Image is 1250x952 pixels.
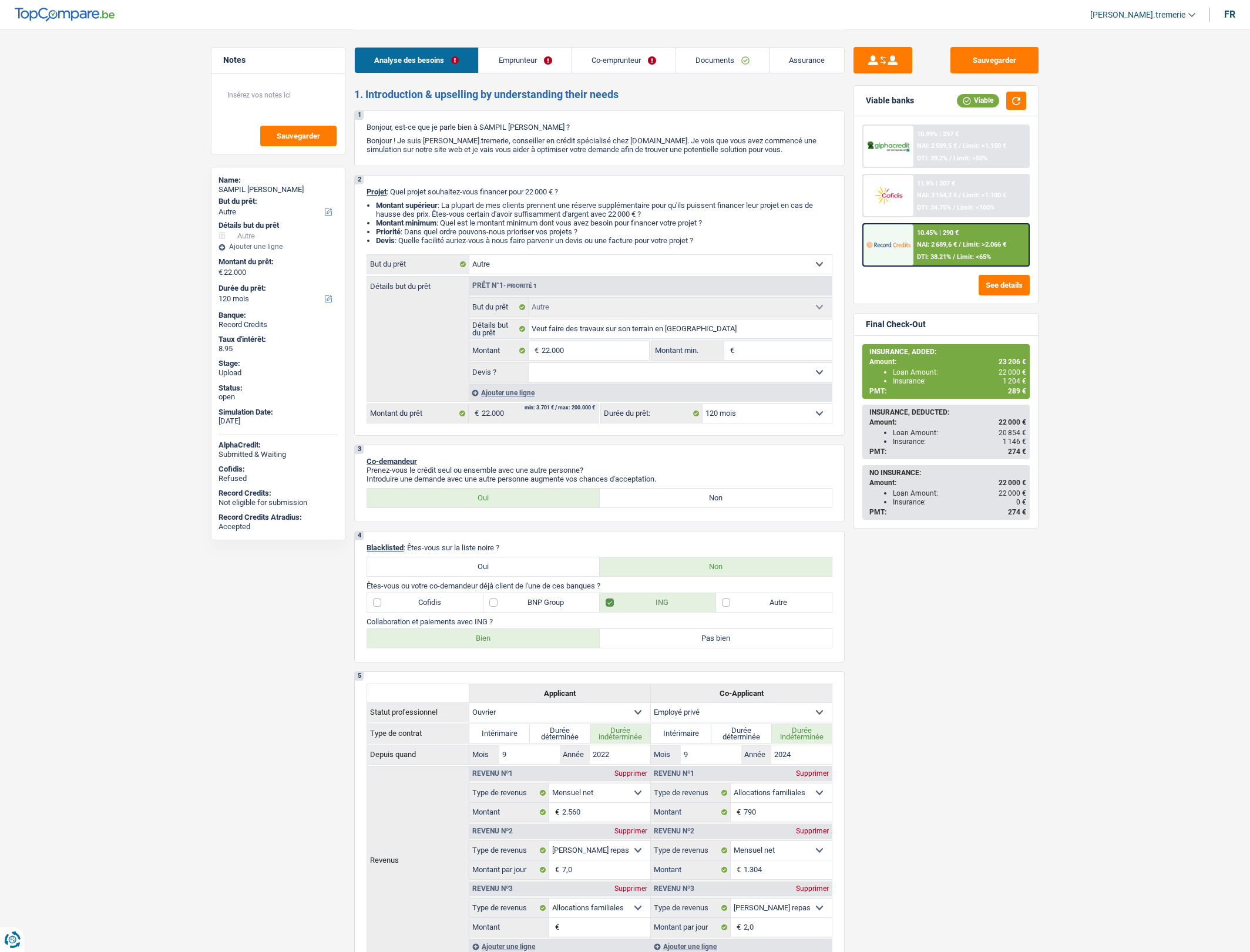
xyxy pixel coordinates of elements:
[376,236,395,245] span: Devis
[469,841,549,860] label: Type de revenus
[219,416,338,426] div: [DATE]
[219,335,338,344] div: Taux d'intérêt:
[681,745,741,764] input: MM
[469,684,651,702] th: Applicant
[793,770,832,777] div: Supprimer
[590,724,651,743] label: Durée indéterminée
[219,368,338,378] div: Upload
[869,358,1026,366] div: Amount:
[367,457,417,466] span: Co-demandeur
[917,229,959,237] div: 10.45% | 290 €
[651,918,730,937] label: Montant par jour
[917,130,959,138] div: 10.99% | 297 €
[651,803,730,822] label: Montant
[219,311,338,320] div: Banque:
[1081,5,1195,25] a: [PERSON_NAME].tremerie
[869,348,1026,356] div: INSURANCE, ADDED:
[651,841,730,860] label: Type de revenus
[355,445,364,454] div: 3
[219,359,338,368] div: Stage:
[651,827,697,835] div: Revenu nº2
[469,745,499,764] label: Mois
[219,474,338,483] div: Refused
[651,724,711,743] label: Intérimaire
[367,187,387,196] span: Projet
[741,745,771,764] label: Année
[957,204,994,211] span: Limit: <100%
[469,860,549,879] label: Montant par jour
[367,543,832,552] p: : Êtes-vous sur la liste noire ?
[355,111,364,120] div: 1
[1090,10,1185,20] span: [PERSON_NAME].tremerie
[959,191,961,199] span: /
[376,227,401,236] strong: Priorité
[600,489,832,507] label: Non
[953,154,987,162] span: Limit: <50%
[999,368,1026,376] span: 22 000 €
[866,319,926,329] div: Final Check-Out
[611,885,650,892] div: Supprimer
[529,341,542,360] span: €
[469,827,516,835] div: Revenu nº2
[999,418,1026,426] span: 22 000 €
[469,298,529,317] label: But du prêt
[219,408,338,417] div: Simulation Date:
[367,629,600,648] label: Bien
[731,860,744,879] span: €
[770,48,844,73] a: Assurance
[219,197,335,206] label: But du prêt:
[549,803,562,822] span: €
[651,885,697,892] div: Revenu nº3
[716,593,832,612] label: Autre
[376,201,832,218] li: : La plupart de mes clients prennent une réserve supplémentaire pour qu'ils puissent financer leu...
[525,405,595,411] div: min: 3.701 € / max: 200.000 €
[469,783,549,802] label: Type de revenus
[1003,377,1026,385] span: 1 204 €
[601,404,703,423] label: Durée du prêt:
[376,236,832,245] li: : Quelle facilité auriez-vous à nous faire parvenir un devis ou une facture pour votre projet ?
[611,770,650,777] div: Supprimer
[869,387,1026,395] div: PMT:
[1008,508,1026,516] span: 274 €
[219,384,338,393] div: Status:
[917,253,951,261] span: DTI: 38.21%
[503,282,537,289] span: - Priorité 1
[917,142,957,150] span: NAI: 2 589,5 €
[219,185,338,194] div: SAMPIL [PERSON_NAME]
[219,221,338,230] div: Détails but du prêt
[355,176,364,184] div: 2
[1003,438,1026,446] span: 1 146 €
[219,176,338,185] div: Name:
[590,745,650,764] input: AAAA
[376,201,438,210] strong: Montant supérieur
[355,48,478,73] a: Analyse des besoins
[469,899,549,917] label: Type de revenus
[469,918,549,937] label: Montant
[15,8,115,22] img: TopCompare Logo
[999,489,1026,497] span: 22 000 €
[367,724,469,743] th: Type de contrat
[367,466,832,475] p: Prenez-vous le crédit seul ou ensemble avec une autre personne?
[869,448,1026,456] div: PMT:
[917,180,955,187] div: 11.9% | 307 €
[469,724,530,743] label: Intérimaire
[367,543,404,552] span: Blacklisted
[260,126,337,146] button: Sauvegarder
[957,94,999,107] div: Viable
[651,783,730,802] label: Type de revenus
[219,522,338,531] div: Accepted
[963,241,1006,248] span: Limit: >2.066 €
[963,191,1006,199] span: Limit: >1.100 €
[1008,387,1026,395] span: 289 €
[1016,498,1026,506] span: 0 €
[469,770,516,777] div: Revenu nº1
[219,257,335,267] label: Montant du prêt:
[917,241,957,248] span: NAI: 2 689,6 €
[469,885,516,892] div: Revenu nº3
[219,465,338,474] div: Cofidis:
[652,341,724,360] label: Montant min.
[479,48,571,73] a: Emprunteur
[1224,9,1235,20] div: fr
[793,827,832,835] div: Supprimer
[866,96,914,106] div: Viable banks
